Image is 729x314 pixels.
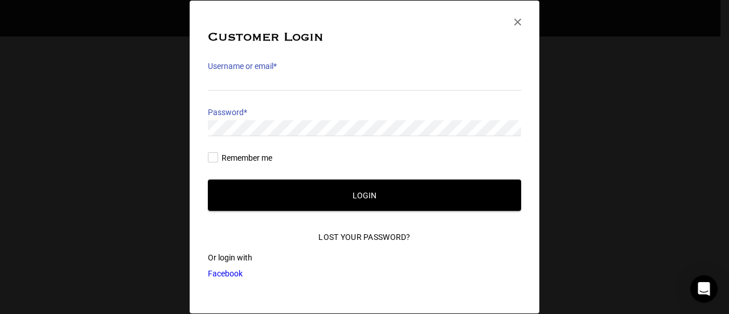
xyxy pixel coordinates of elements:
[208,58,521,74] label: Username or email
[222,153,272,162] span: Remember me
[208,253,252,262] span: Or login with
[208,30,521,44] h2: Customer Login
[309,225,419,250] a: Lost your password?
[690,275,718,303] div: Open Intercom Messenger
[505,10,530,35] button: ×
[208,269,243,278] a: Facebook
[208,180,521,211] button: Login
[208,104,521,120] label: Password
